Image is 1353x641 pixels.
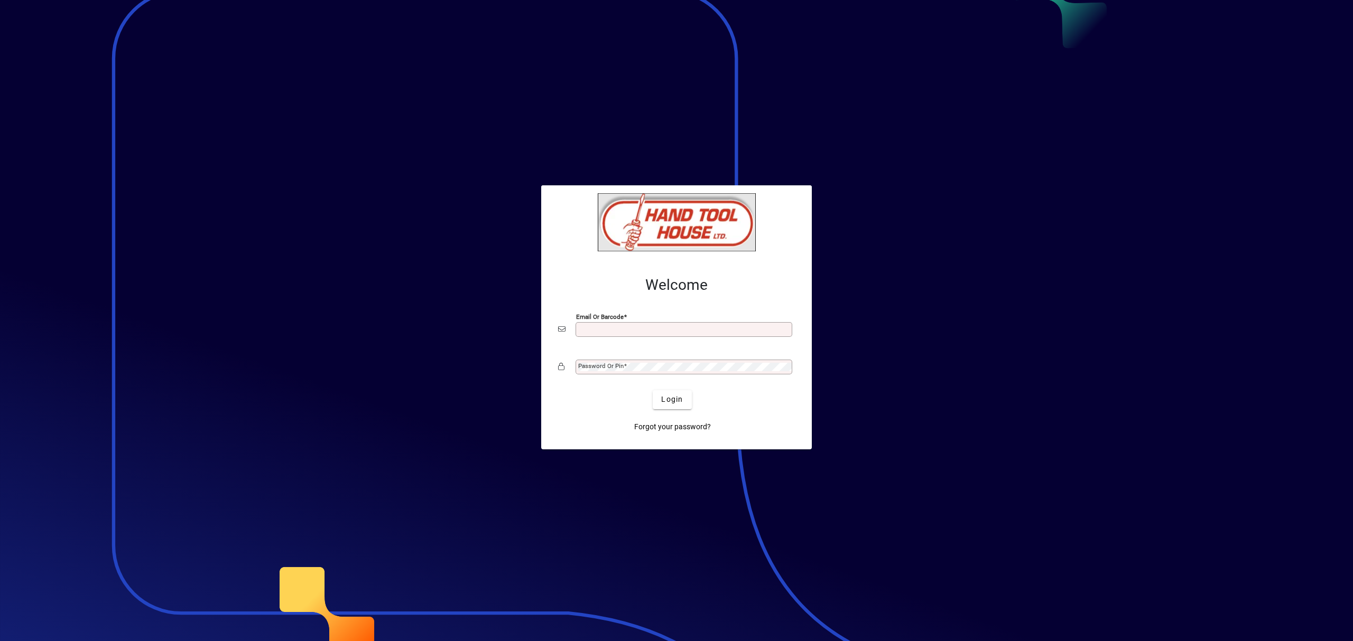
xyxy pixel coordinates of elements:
button: Login [653,390,691,409]
mat-label: Password or Pin [578,362,624,370]
span: Login [661,394,683,405]
span: Forgot your password? [634,421,711,432]
mat-label: Email or Barcode [576,313,624,320]
a: Forgot your password? [630,418,715,437]
h2: Welcome [558,276,795,294]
